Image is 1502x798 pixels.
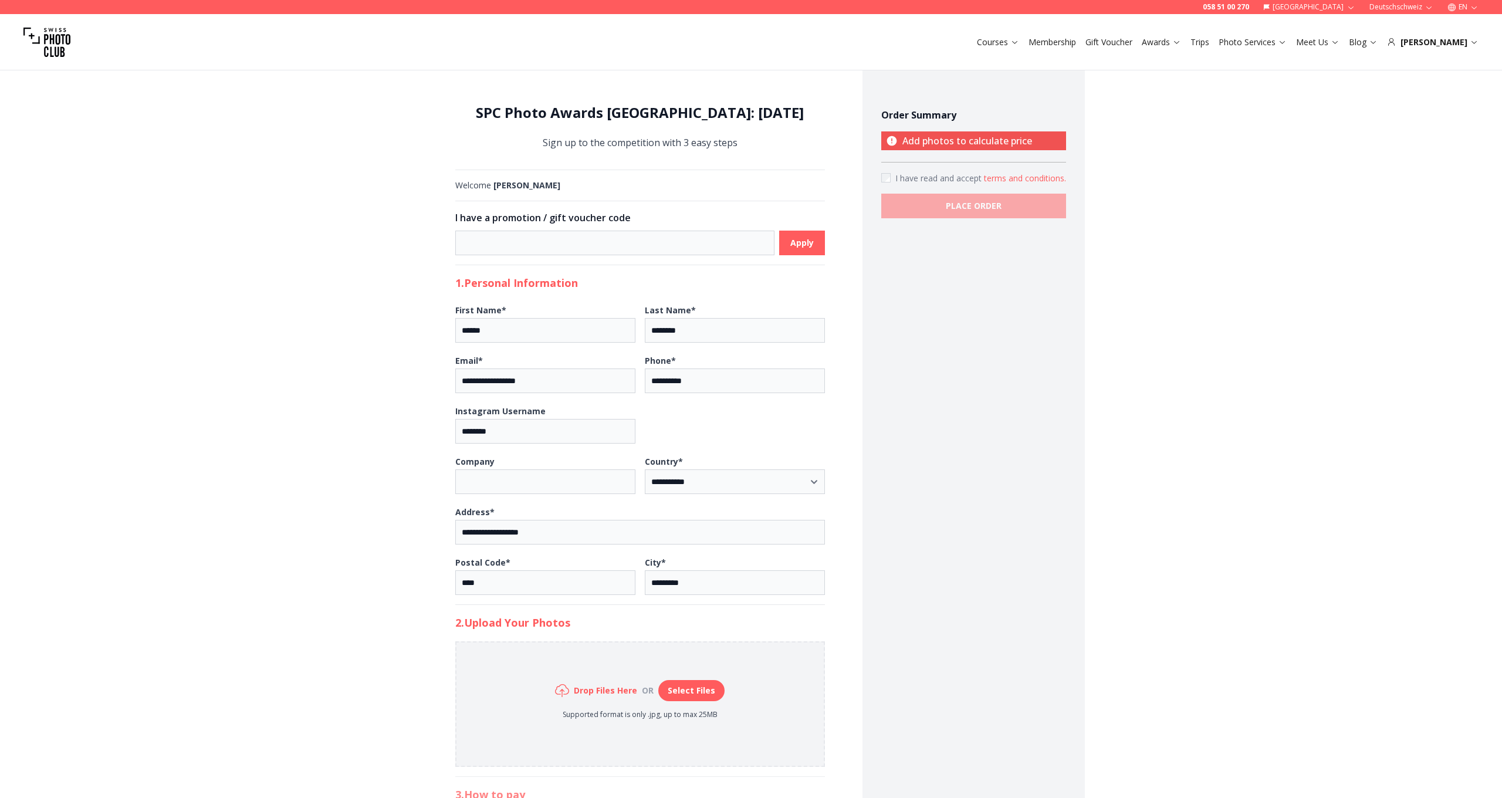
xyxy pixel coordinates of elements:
[645,368,825,393] input: Phone*
[881,131,1066,150] p: Add photos to calculate price
[455,103,825,122] h1: SPC Photo Awards [GEOGRAPHIC_DATA]: [DATE]
[23,19,70,66] img: Swiss photo club
[972,34,1024,50] button: Courses
[555,710,725,719] p: Supported format is only .jpg, up to max 25MB
[790,237,814,249] b: Apply
[455,419,635,444] input: Instagram Username
[1214,34,1291,50] button: Photo Services
[881,173,891,182] input: Accept terms
[455,275,825,291] h2: 1. Personal Information
[1344,34,1382,50] button: Blog
[881,194,1066,218] button: PLACE ORDER
[455,614,825,631] h2: 2. Upload Your Photos
[881,108,1066,122] h4: Order Summary
[455,506,495,518] b: Address *
[455,405,546,417] b: Instagram Username
[455,570,635,595] input: Postal Code*
[493,180,560,191] b: [PERSON_NAME]
[455,557,510,568] b: Postal Code *
[1085,36,1132,48] a: Gift Voucher
[1387,36,1479,48] div: [PERSON_NAME]
[455,103,825,151] div: Sign up to the competition with 3 easy steps
[977,36,1019,48] a: Courses
[455,180,825,191] div: Welcome
[455,355,483,366] b: Email *
[574,685,637,696] h6: Drop Files Here
[1142,36,1181,48] a: Awards
[645,570,825,595] input: City*
[1186,34,1214,50] button: Trips
[455,211,825,225] h3: I have a promotion / gift voucher code
[779,231,825,255] button: Apply
[645,305,696,316] b: Last Name *
[455,469,635,494] input: Company
[658,680,725,701] button: Select Files
[455,368,635,393] input: Email*
[1081,34,1137,50] button: Gift Voucher
[645,469,825,494] select: Country*
[1137,34,1186,50] button: Awards
[645,456,683,467] b: Country *
[1029,36,1076,48] a: Membership
[1349,36,1378,48] a: Blog
[1291,34,1344,50] button: Meet Us
[984,173,1066,184] button: Accept termsI have read and accept
[637,685,658,696] div: or
[645,318,825,343] input: Last Name*
[455,456,495,467] b: Company
[455,318,635,343] input: First Name*
[455,520,825,545] input: Address*
[645,557,666,568] b: City *
[895,173,984,184] span: I have read and accept
[1219,36,1287,48] a: Photo Services
[645,355,676,366] b: Phone *
[1190,36,1209,48] a: Trips
[1296,36,1339,48] a: Meet Us
[455,305,506,316] b: First Name *
[1024,34,1081,50] button: Membership
[946,200,1002,212] b: PLACE ORDER
[1203,2,1249,12] a: 058 51 00 270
